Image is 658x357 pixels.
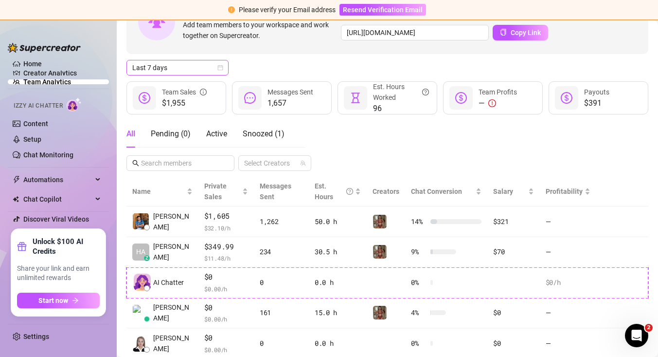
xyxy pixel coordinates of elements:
span: question-circle [422,81,429,103]
span: exclamation-circle [488,99,496,107]
th: Name [126,177,198,207]
div: — [479,97,517,109]
a: Content [23,120,48,128]
span: search [132,160,139,167]
span: 1,657 [267,97,313,109]
span: dollar-circle [455,92,467,104]
span: [PERSON_NAME] [153,333,193,354]
span: arrow-right [72,297,79,304]
span: Messages Sent [260,182,291,201]
span: Private Sales [204,182,227,201]
span: Snoozed ( 1 ) [243,129,285,138]
span: 9 % [411,246,427,257]
a: Home [23,60,42,68]
td: — [540,237,596,268]
span: $ 0.00 /h [204,284,248,294]
td: — [540,298,596,329]
img: Greek [373,245,387,259]
div: 0.0 h [315,277,361,288]
span: exclamation-circle [228,6,235,13]
span: Chat Conversion [411,188,462,195]
img: frances moya [133,336,149,352]
div: 15.0 h [315,307,361,318]
span: 14 % [411,216,427,227]
img: Greek [373,215,387,228]
span: AI Chatter [153,277,184,288]
span: Name [132,186,185,197]
span: $0 [204,302,248,314]
img: izzy-ai-chatter-avatar-DDCN_rTZ.svg [134,274,151,291]
a: Setup [23,135,41,143]
div: Please verify your Email address [239,4,336,15]
a: Team Analytics [23,78,71,86]
div: Pending ( 0 ) [151,128,191,140]
img: Chat Copilot [13,196,19,203]
button: Resend Verification Email [339,4,426,16]
span: $1,605 [204,210,248,222]
span: Izzy AI Chatter [14,101,63,111]
span: gift [17,242,27,251]
div: 234 [260,246,303,257]
div: $70 [493,246,534,257]
span: $1,955 [162,97,207,109]
span: $ 0.00 /h [204,314,248,324]
span: dollar-circle [561,92,572,104]
div: 0 [260,277,303,288]
span: [PERSON_NAME] [153,241,193,263]
span: $ 0.00 /h [204,345,248,355]
div: Est. Hours [315,181,354,202]
a: Creator Analytics [23,65,101,81]
img: Alva K [133,305,149,321]
span: Profitability [546,188,583,195]
div: z [144,255,150,261]
span: $ 32.10 /h [204,223,248,233]
div: 0 [260,338,303,349]
span: team [300,160,306,166]
span: Payouts [584,88,609,96]
a: Discover Viral Videos [23,215,89,223]
span: [PERSON_NAME] [153,211,193,232]
td: — [540,207,596,237]
span: calendar [217,65,223,71]
span: Share your link and earn unlimited rewards [17,264,100,283]
span: $ 11.48 /h [204,253,248,263]
span: Salary [493,188,513,195]
span: Last 7 days [132,60,223,75]
img: Chester Tagayun… [133,213,149,229]
span: Messages Sent [267,88,313,96]
img: AI Chatter [67,97,82,112]
span: Team Profits [479,88,517,96]
th: Creators [367,177,405,207]
span: hourglass [350,92,361,104]
div: $0 /h [546,277,590,288]
div: 1,262 [260,216,303,227]
div: 30.5 h [315,246,361,257]
div: $321 [493,216,534,227]
input: Search members [141,158,221,169]
span: message [244,92,256,104]
span: 0 % [411,338,427,349]
button: Start nowarrow-right [17,293,100,308]
span: $0 [204,271,248,283]
a: Chat Monitoring [23,151,73,159]
div: 161 [260,307,303,318]
span: Start now [38,297,68,304]
span: HA [136,246,145,257]
span: $391 [584,97,609,109]
span: $0 [204,332,248,344]
span: $349.99 [204,241,248,253]
span: Active [206,129,227,138]
span: copy [500,29,507,36]
div: Est. Hours Worked [373,81,429,103]
div: 0.0 h [315,338,361,349]
span: 0 % [411,277,427,288]
div: All [126,128,135,140]
a: Settings [23,333,49,340]
span: 2 [645,324,653,332]
span: thunderbolt [13,176,20,184]
div: $0 [493,338,534,349]
span: dollar-circle [139,92,150,104]
strong: Unlock $100 AI Credits [33,237,100,256]
span: Automations [23,172,92,188]
span: Resend Verification Email [343,6,423,14]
